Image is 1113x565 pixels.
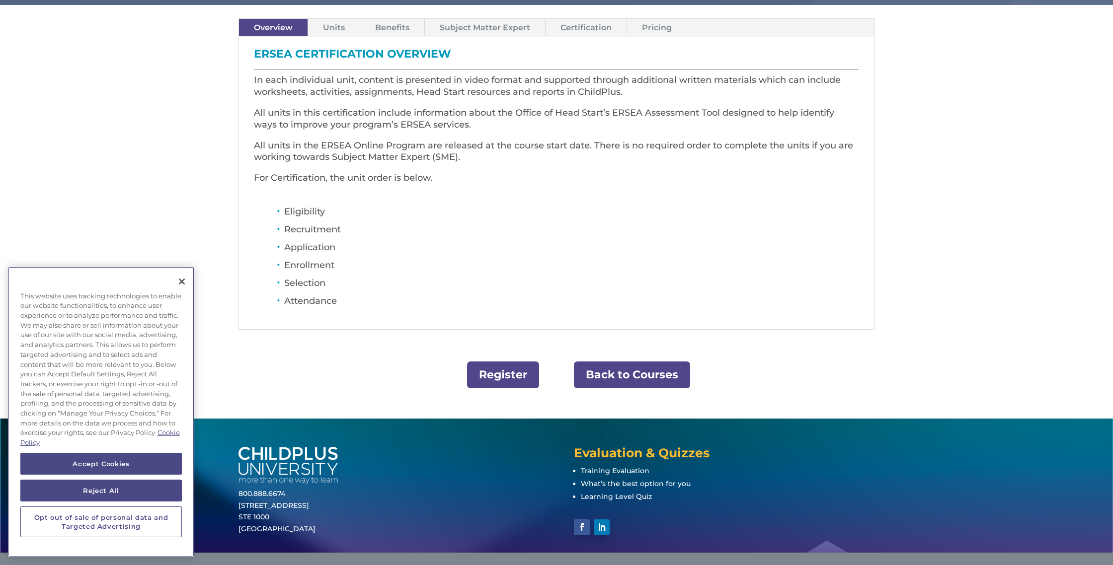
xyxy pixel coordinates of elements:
[284,224,341,235] span: Recruitment
[574,361,690,389] a: Back to Courses
[238,447,338,484] img: white-cpu-wordmark
[581,492,652,501] a: Learning Level Quiz
[20,506,182,538] button: Opt out of sale of personal data and Targeted Advertising
[284,260,334,271] span: Enrollment
[574,447,874,464] h4: Evaluation & Quizzes
[284,278,325,288] span: Selection
[574,519,590,535] a: Follow on Facebook
[425,19,545,36] a: Subject Matter Expert
[238,501,316,534] a: [STREET_ADDRESS]STE 1000[GEOGRAPHIC_DATA]
[238,489,285,498] a: 800.888.6674
[8,267,194,557] div: Cookie banner
[284,295,337,306] span: Attendance
[467,361,539,389] a: Register
[8,267,194,557] div: Privacy
[254,172,432,183] span: For Certification, the unit order is below.
[254,107,859,140] p: All units in this certification include information about the Office of Head Start’s ERSEA Assess...
[254,74,841,97] span: In each individual unit, content is presented in video format and supported through additional wr...
[254,49,859,65] h3: ERSEA Certification Overview
[284,242,335,253] span: Application
[8,286,194,453] div: This website uses tracking technologies to enable our website functionalities, to enhance user ex...
[284,206,325,217] span: Eligibility
[594,519,610,535] a: Follow on LinkedIn
[254,140,853,163] span: All units in the ERSEA Online Program are released at the course start date. There is no required...
[546,19,627,36] a: Certification
[581,466,649,475] a: Training Evaluation
[360,19,424,36] a: Benefits
[581,479,691,488] a: What’s the best option for you
[20,480,182,501] button: Reject All
[308,19,360,36] a: Units
[239,19,308,36] a: Overview
[627,19,687,36] a: Pricing
[20,453,182,475] button: Accept Cookies
[171,271,193,292] button: Close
